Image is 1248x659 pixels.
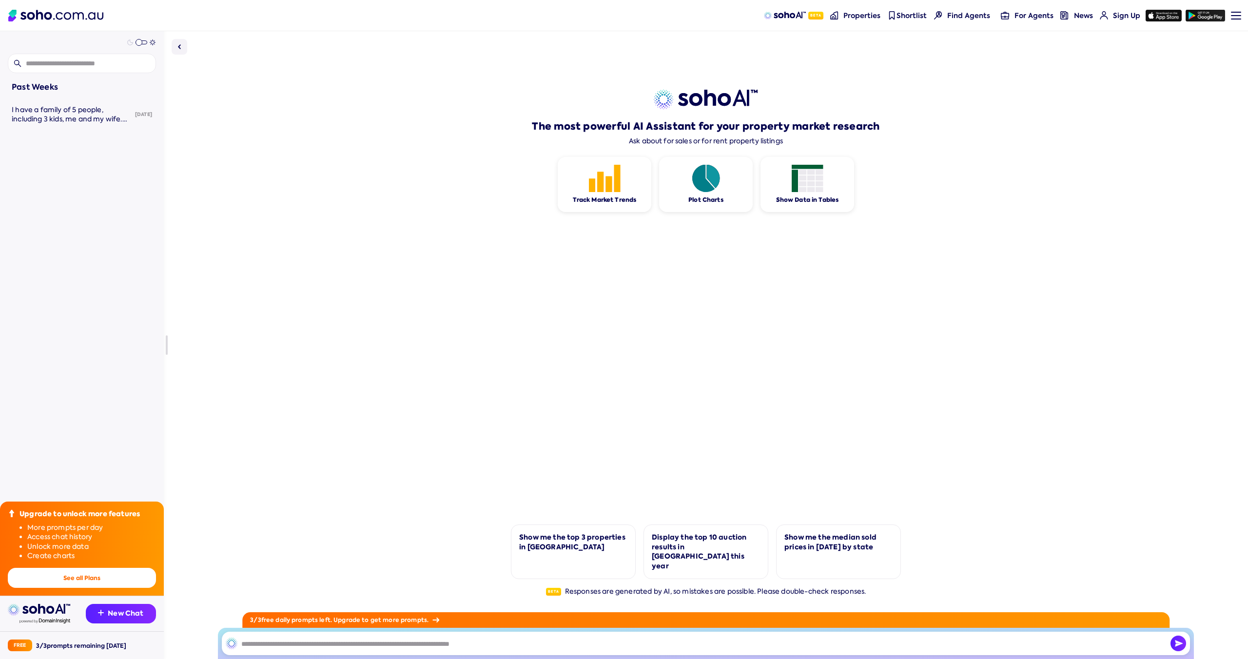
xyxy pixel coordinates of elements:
div: Show me the top 3 properties in [GEOGRAPHIC_DATA] [519,533,627,552]
a: I have a family of 5 people, including 3 kids, me and my wife. our budget is under $3M, and we pr... [8,99,131,130]
div: Free [8,640,32,651]
div: Past Weeks [12,81,152,94]
img: Data provided by Domain Insight [19,619,70,623]
div: Show me the median sold prices in [DATE] by state [784,533,893,552]
img: for-agents-nav icon [1001,11,1009,19]
img: news-nav icon [1060,11,1069,19]
button: New Chat [86,604,156,623]
span: News [1074,11,1093,20]
div: Show Data in Tables [776,196,839,204]
span: Sign Up [1113,11,1140,20]
span: Find Agents [947,11,990,20]
div: Ask about for sales or for rent property listings [629,137,783,145]
div: 3 / 3 free daily prompts left. Upgrade to get more prompts. [242,612,1170,628]
span: Shortlist [897,11,927,20]
span: Properties [843,11,880,20]
li: Unlock more data [27,542,156,552]
img: Sidebar toggle icon [174,41,185,53]
li: Access chat history [27,532,156,542]
img: sohoai logo [8,604,70,616]
div: Plot Charts [688,196,723,204]
img: Upgrade icon [8,509,16,517]
div: Upgrade to unlock more features [19,509,140,519]
img: google-play icon [1186,10,1225,21]
img: SohoAI logo black [226,638,237,649]
span: For Agents [1014,11,1053,20]
img: shortlist-nav icon [888,11,896,19]
img: for-agents-nav icon [1100,11,1108,19]
img: app-store icon [1146,10,1182,21]
div: I have a family of 5 people, including 3 kids, me and my wife. our budget is under $3M, and we pr... [12,105,131,124]
div: Display the top 10 auction results in [GEOGRAPHIC_DATA] this year [652,533,760,571]
img: Feature 1 icon [792,165,823,192]
img: Soho Logo [8,10,103,21]
img: sohoAI logo [764,12,805,19]
img: Arrow icon [432,618,439,622]
div: [DATE] [131,104,156,125]
span: Beta [808,12,823,19]
button: See all Plans [8,568,156,588]
span: Beta [546,588,561,596]
div: Track Market Trends [573,196,637,204]
div: Responses are generated by AI, so mistakes are possible. Please double-check responses. [546,587,866,597]
li: More prompts per day [27,523,156,533]
img: properties-nav icon [830,11,838,19]
img: Find agents icon [934,11,942,19]
button: Send [1170,636,1186,651]
img: Recommendation icon [98,610,104,616]
img: Send icon [1170,636,1186,651]
h1: The most powerful AI Assistant for your property market research [532,119,879,133]
img: Feature 1 icon [589,165,621,192]
img: Feature 1 icon [690,165,722,192]
div: 3 / 3 prompts remaining [DATE] [36,641,126,650]
span: I have a family of 5 people, including 3 kids, me and my wife. our budget is under $3M, and we pr... [12,105,127,162]
li: Create charts [27,551,156,561]
img: sohoai logo [654,90,758,109]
